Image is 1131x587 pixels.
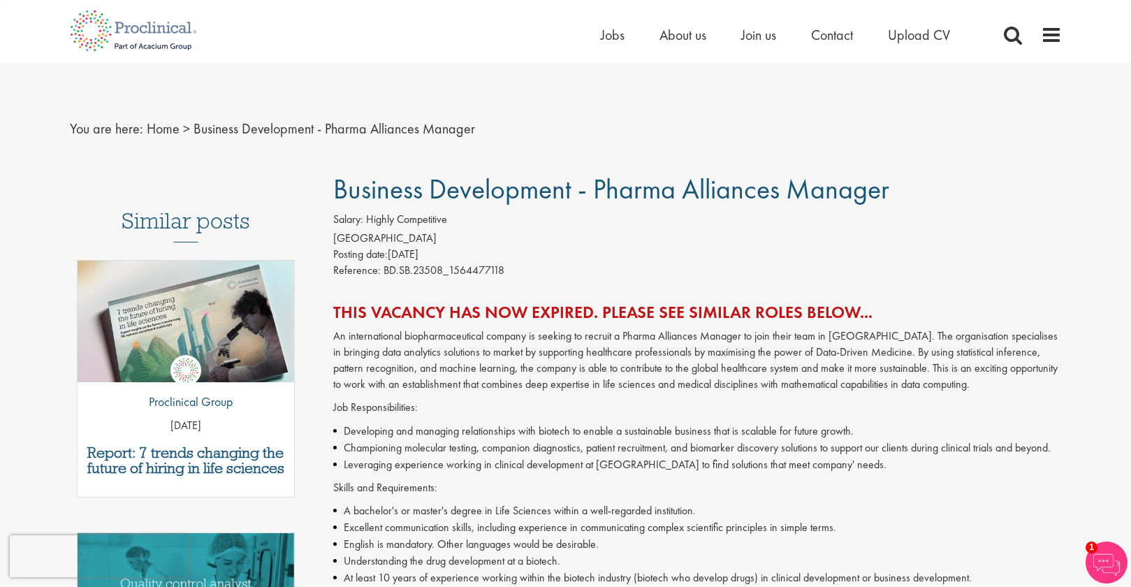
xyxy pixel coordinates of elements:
span: > [183,119,190,138]
a: Proclinical Group Proclinical Group [138,355,233,418]
p: Job Responsibilities: [333,400,1062,416]
a: Join us [741,26,776,44]
li: Developing and managing relationships with biotech to enable a sustainable business that is scala... [333,423,1062,440]
p: Proclinical Group [138,393,233,411]
p: Skills and Requirements: [333,480,1062,496]
p: An international biopharmaceutical company is seeking to recruit a Pharma Alliances Manager to jo... [333,328,1062,392]
label: Salary: [333,212,363,228]
li: At least 10 years of experience working within the biotech industry (biotech who develop drugs) i... [333,570,1062,586]
span: Business Development - Pharma Alliances Manager [194,119,475,138]
div: [DATE] [333,247,1062,263]
a: Report: 7 trends changing the future of hiring in life sciences [85,445,288,476]
li: Understanding the drug development at a biotech. [333,553,1062,570]
span: Business Development - Pharma Alliances Manager [333,171,889,207]
li: A bachelor's or master's degree in Life Sciences within a well-regarded institution. [333,502,1062,519]
h2: This vacancy has now expired. Please see similar roles below... [333,303,1062,321]
img: Proclinical Group [170,355,201,386]
li: Excellent communication skills, including experience in communicating complex scientific principl... [333,519,1062,536]
iframe: reCAPTCHA [10,535,189,577]
span: Posting date: [333,247,388,261]
div: [GEOGRAPHIC_DATA] [333,231,1062,247]
li: English is mandatory. Other languages would be desirable. [333,536,1062,553]
span: You are here: [70,119,143,138]
a: Link to a post [78,261,295,384]
h3: Similar posts [122,209,250,242]
a: Contact [811,26,853,44]
img: Chatbot [1086,542,1128,584]
a: breadcrumb link [147,119,180,138]
img: Proclinical: Life sciences hiring trends report 2025 [78,261,295,383]
span: 1 [1086,542,1097,553]
a: About us [659,26,706,44]
p: [DATE] [78,418,295,434]
li: Leveraging experience working in clinical development at [GEOGRAPHIC_DATA] to find solutions that... [333,456,1062,473]
a: Upload CV [888,26,950,44]
span: BD.SB.23508_1564477118 [384,263,504,277]
a: Jobs [601,26,625,44]
label: Reference: [333,263,381,279]
span: Highly Competitive [366,212,447,226]
li: Championing molecular testing, companion diagnostics, patient recruitment, and biomarker discover... [333,440,1062,456]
